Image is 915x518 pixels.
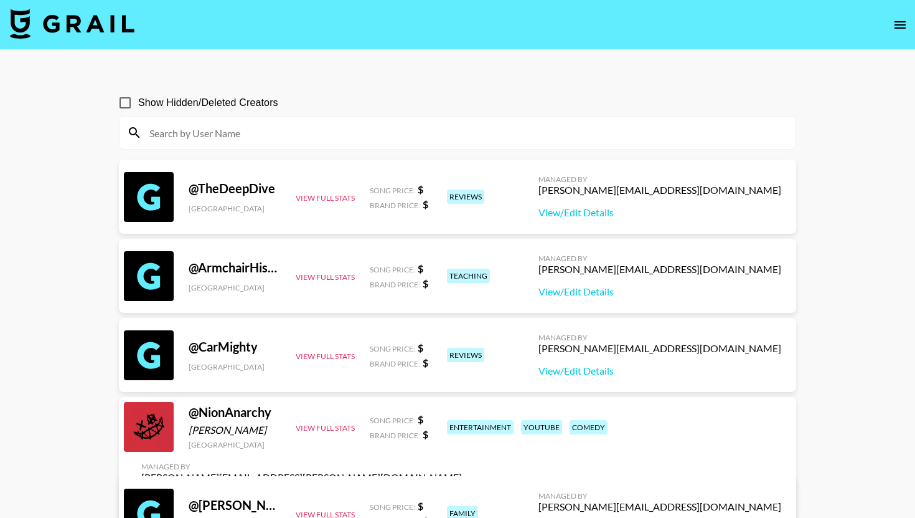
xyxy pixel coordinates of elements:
strong: $ [418,500,423,512]
div: [PERSON_NAME][EMAIL_ADDRESS][PERSON_NAME][DOMAIN_NAME] [141,471,462,484]
strong: $ [423,198,428,210]
span: Brand Price: [370,201,420,210]
span: Brand Price: [370,359,420,368]
span: Brand Price: [370,280,420,289]
strong: $ [423,277,428,289]
div: comedy [570,420,608,434]
strong: $ [418,342,423,353]
button: View Full Stats [296,193,355,203]
div: Managed By [538,175,781,184]
strong: $ [418,183,423,195]
span: Show Hidden/Deleted Creators [138,95,278,110]
div: reviews [447,189,484,204]
div: youtube [521,420,562,434]
div: @ CarMighty [189,339,281,355]
span: Song Price: [370,265,415,274]
strong: $ [423,357,428,368]
button: open drawer [888,12,913,37]
div: [GEOGRAPHIC_DATA] [189,204,281,213]
div: Managed By [538,491,781,501]
button: View Full Stats [296,272,355,282]
div: [GEOGRAPHIC_DATA] [189,440,281,449]
strong: $ [418,413,423,425]
a: View/Edit Details [538,365,781,377]
div: [PERSON_NAME][EMAIL_ADDRESS][DOMAIN_NAME] [538,342,781,355]
div: [PERSON_NAME][EMAIL_ADDRESS][DOMAIN_NAME] [538,184,781,196]
div: @ NionAnarchy [189,405,281,420]
a: View/Edit Details [538,206,781,219]
span: Song Price: [370,502,415,512]
span: Song Price: [370,416,415,425]
div: @ TheDeepDive [189,181,281,196]
button: View Full Stats [296,423,355,433]
strong: $ [423,428,428,440]
div: [PERSON_NAME][EMAIL_ADDRESS][DOMAIN_NAME] [538,263,781,276]
div: reviews [447,348,484,362]
input: Search by User Name [142,123,788,143]
div: [GEOGRAPHIC_DATA] [189,362,281,372]
div: @ ArmchairHistorian [189,260,281,276]
div: Managed By [141,462,462,471]
span: Brand Price: [370,431,420,440]
a: View/Edit Details [538,285,781,298]
img: Grail Talent [10,9,134,39]
div: @ [PERSON_NAME] [189,497,281,513]
span: Song Price: [370,186,415,195]
div: Managed By [538,333,781,342]
div: entertainment [447,420,514,434]
div: [PERSON_NAME][EMAIL_ADDRESS][DOMAIN_NAME] [538,501,781,513]
div: [PERSON_NAME] [189,424,281,436]
span: Song Price: [370,344,415,353]
div: teaching [447,269,490,283]
strong: $ [418,262,423,274]
div: Managed By [538,254,781,263]
button: View Full Stats [296,352,355,361]
div: [GEOGRAPHIC_DATA] [189,283,281,292]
